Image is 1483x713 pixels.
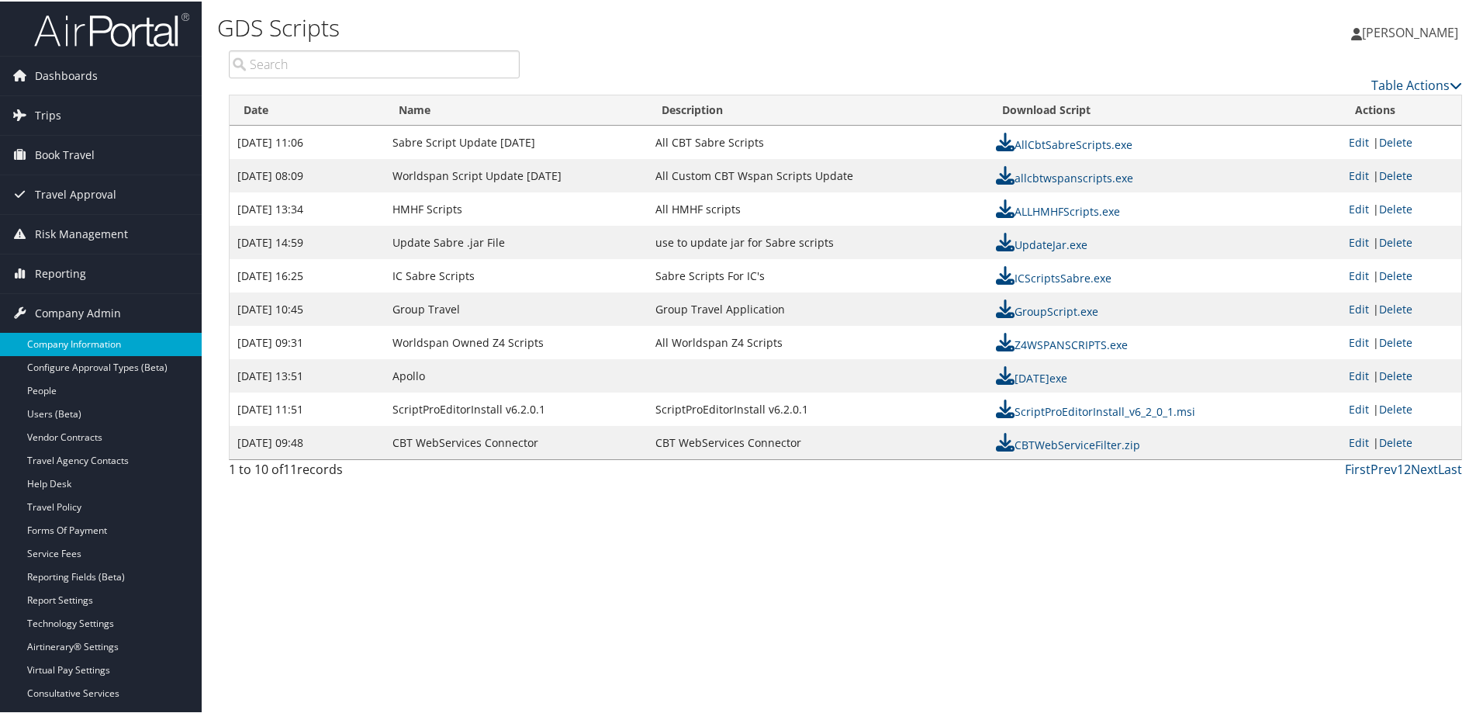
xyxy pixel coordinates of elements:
td: Worldspan Owned Z4 Scripts [385,324,648,358]
input: Search [229,49,520,77]
td: [DATE] 10:45 [230,291,385,324]
a: Delete [1379,167,1412,182]
td: Group Travel Application [648,291,987,324]
th: Name: activate to sort column ascending [385,94,648,124]
a: Delete [1379,133,1412,148]
td: [DATE] 09:31 [230,324,385,358]
td: All CBT Sabre Scripts [648,124,987,157]
a: [DATE]exe [996,369,1067,384]
td: CBT WebServices Connector [648,424,987,458]
div: 1 to 10 of records [229,459,520,485]
td: [DATE] 11:51 [230,391,385,424]
a: Delete [1379,367,1412,382]
h1: GDS Scripts [217,10,1055,43]
td: Sabre Script Update [DATE] [385,124,648,157]
a: Edit [1349,400,1369,415]
a: ScriptProEditorInstall_v6_2_0_1.msi [996,403,1195,417]
td: Worldspan Script Update [DATE] [385,157,648,191]
a: Delete [1379,300,1412,315]
th: Date: activate to sort column ascending [230,94,385,124]
a: Delete [1379,267,1412,282]
td: IC Sabre Scripts [385,258,648,291]
td: [DATE] 13:34 [230,191,385,224]
th: Actions [1341,94,1461,124]
a: Z4WSPANSCRIPTS.exe [996,336,1128,351]
th: Description: activate to sort column ascending [648,94,987,124]
span: Company Admin [35,292,121,331]
td: All Custom CBT Wspan Scripts Update [648,157,987,191]
a: Delete [1379,434,1412,448]
td: [DATE] 13:51 [230,358,385,391]
td: | [1341,291,1461,324]
a: ICScriptsSabre.exe [996,269,1111,284]
td: [DATE] 09:48 [230,424,385,458]
td: Update Sabre .jar File [385,224,648,258]
img: airportal-logo.png [34,10,189,47]
a: Delete [1379,200,1412,215]
span: Book Travel [35,134,95,173]
td: | [1341,191,1461,224]
span: Reporting [35,253,86,292]
a: Edit [1349,234,1369,248]
td: ScriptProEditorInstall v6.2.0.1 [385,391,648,424]
td: | [1341,391,1461,424]
a: Delete [1379,400,1412,415]
a: ALLHMHFScripts.exe [996,202,1120,217]
a: Edit [1349,334,1369,348]
a: First [1345,459,1371,476]
td: All HMHF scripts [648,191,987,224]
td: Sabre Scripts For IC's [648,258,987,291]
a: Edit [1349,200,1369,215]
a: [PERSON_NAME] [1351,8,1474,54]
a: 1 [1397,459,1404,476]
a: UpdateJar.exe [996,236,1087,251]
td: Apollo [385,358,648,391]
a: Table Actions [1371,75,1462,92]
td: Group Travel [385,291,648,324]
a: Edit [1349,300,1369,315]
td: | [1341,358,1461,391]
span: Travel Approval [35,174,116,213]
td: | [1341,324,1461,358]
a: allcbtwspanscripts.exe [996,169,1133,184]
td: CBT WebServices Connector [385,424,648,458]
a: Edit [1349,434,1369,448]
th: Download Script: activate to sort column ascending [988,94,1341,124]
a: Edit [1349,167,1369,182]
a: Last [1438,459,1462,476]
td: | [1341,258,1461,291]
a: Delete [1379,334,1412,348]
a: Next [1411,459,1438,476]
span: Risk Management [35,213,128,252]
span: Dashboards [35,55,98,94]
td: ScriptProEditorInstall v6.2.0.1 [648,391,987,424]
td: | [1341,124,1461,157]
a: Edit [1349,133,1369,148]
td: | [1341,157,1461,191]
a: AllCbtSabreScripts.exe [996,136,1132,151]
a: Edit [1349,367,1369,382]
span: Trips [35,95,61,133]
td: [DATE] 11:06 [230,124,385,157]
a: Edit [1349,267,1369,282]
td: [DATE] 08:09 [230,157,385,191]
a: GroupScript.exe [996,303,1098,317]
td: All Worldspan Z4 Scripts [648,324,987,358]
a: Prev [1371,459,1397,476]
td: use to update jar for Sabre scripts [648,224,987,258]
span: 11 [283,459,297,476]
td: HMHF Scripts [385,191,648,224]
td: [DATE] 14:59 [230,224,385,258]
span: [PERSON_NAME] [1362,22,1458,40]
td: | [1341,424,1461,458]
a: 2 [1404,459,1411,476]
a: CBTWebServiceFilter.zip [996,436,1140,451]
td: [DATE] 16:25 [230,258,385,291]
a: Delete [1379,234,1412,248]
td: | [1341,224,1461,258]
